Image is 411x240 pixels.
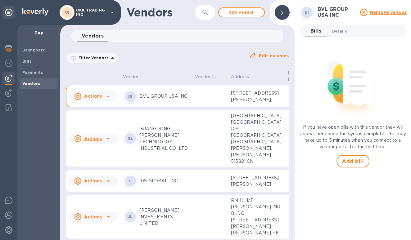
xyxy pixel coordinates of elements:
[82,32,104,40] span: Vendors
[231,73,257,80] span: Address
[288,70,309,83] span: Net terms
[127,6,195,19] h1: Vendors
[123,73,139,80] p: Vendor
[231,90,282,103] p: [STREET_ADDRESS][PERSON_NAME]
[129,179,132,183] b: II
[84,178,102,183] u: Actions
[218,7,265,17] button: Add vendor
[128,94,133,99] b: BI
[128,214,133,219] b: JL
[300,124,407,150] p: If you have open bills with this vendor they will appear here once the sync is complete. This may...
[22,8,48,16] img: Logo
[318,7,356,18] h3: BVL GROUP USA INC
[76,8,107,17] p: OKK TRADING INC
[195,73,217,80] p: Vendor ID
[22,48,46,52] b: Dashboard
[139,178,190,184] p: IDS GLOBAL, INC
[65,10,70,15] b: OI
[128,136,133,141] b: GL
[336,155,369,167] button: Add bill
[310,27,322,35] span: Bills
[231,73,249,80] p: Address
[139,93,190,100] p: BVL GROUP USA INC
[231,197,282,236] p: RM 11, 11/F [PERSON_NAME] IND BLDG [STREET_ADDRESS][PERSON_NAME][PERSON_NAME] HK
[332,28,347,34] span: Details
[2,6,15,19] div: Unpin categories
[231,175,282,188] p: [STREET_ADDRESS][PERSON_NAME]
[259,53,289,58] u: Edit columns
[84,136,102,141] u: Actions
[123,73,147,80] span: Vendor
[288,70,300,83] p: Net terms
[342,158,364,165] span: Add bill
[84,94,102,99] u: Actions
[5,60,12,67] img: Foreign exchange
[22,81,40,86] b: Vendors
[195,73,225,80] span: Vendor ID
[139,207,190,227] p: [PERSON_NAME] INVESTMENTS LIMITED
[370,10,407,15] u: Remove vendor
[231,113,282,165] p: [GEOGRAPHIC_DATA], [GEOGRAPHIC_DATA] DIST. [GEOGRAPHIC_DATA], [GEOGRAPHIC_DATA], [PERSON_NAME], [...
[22,59,32,64] b: Bills
[84,214,102,219] u: Actions
[22,30,55,36] p: Pay
[76,55,109,60] p: Filter Vendors
[224,9,259,16] span: Add vendor
[305,10,309,15] b: BI
[22,70,43,75] b: Payments
[139,126,190,152] p: GUANGDONG [PERSON_NAME] TECHNOLOGY INDUSTRIAL CO., LTD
